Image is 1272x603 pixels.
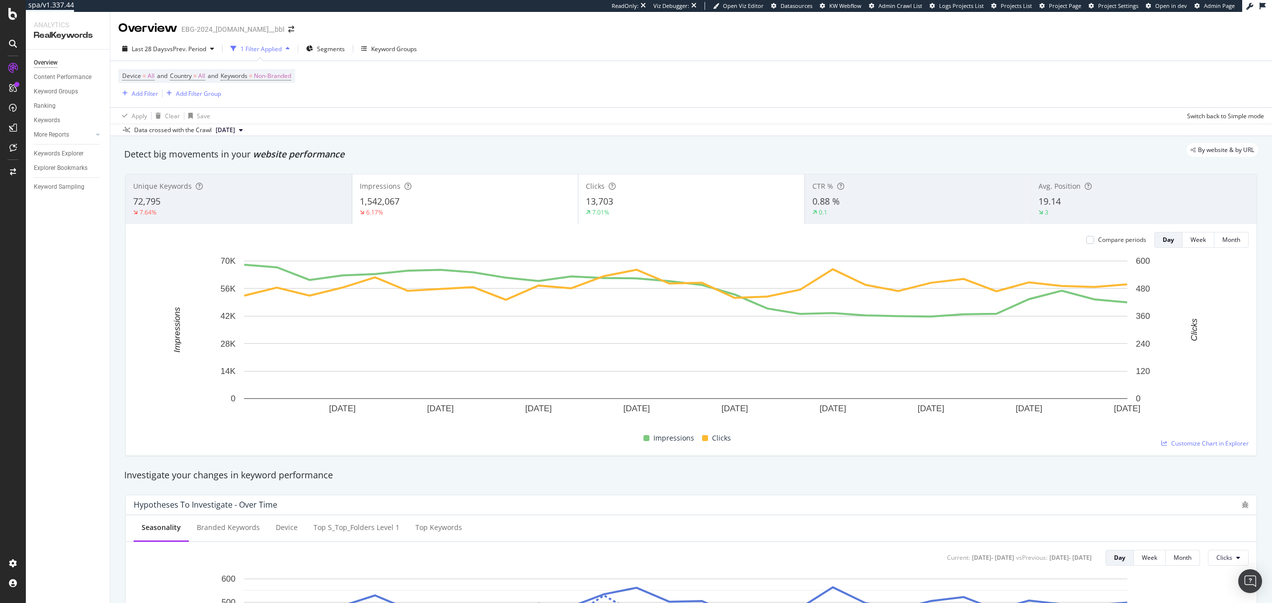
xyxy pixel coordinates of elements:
a: Admin Page [1194,2,1235,10]
button: Clear [152,108,180,124]
div: Keyword Groups [34,86,78,97]
text: [DATE] [1114,404,1141,413]
text: 600 [222,574,236,584]
span: Projects List [1001,2,1032,9]
div: Week [1191,235,1206,244]
div: Keywords [34,115,60,126]
div: Explorer Bookmarks [34,163,87,173]
div: bug [1242,501,1249,508]
text: [DATE] [329,404,356,413]
div: Analytics [34,20,102,30]
svg: A chart. [134,256,1238,428]
text: [DATE] [819,404,846,413]
div: Data crossed with the Crawl [134,126,212,135]
text: 240 [1136,339,1150,349]
a: Logs Projects List [930,2,984,10]
div: Keyword Sampling [34,182,84,192]
div: Overview [34,58,58,68]
text: Impressions [172,307,182,353]
div: Top s_Top_Folders Level 1 [314,523,399,532]
div: Top Keywords [415,523,462,532]
span: Open in dev [1155,2,1187,9]
div: 3 [1045,208,1048,217]
a: Admin Crawl List [869,2,922,10]
text: Clicks [1190,318,1199,341]
div: Add Filter Group [176,89,221,98]
button: Add Filter [118,87,158,99]
a: Keywords [34,115,103,126]
button: 1 Filter Applied [227,41,294,57]
text: 14K [221,367,236,376]
div: Day [1163,235,1174,244]
span: All [198,69,205,83]
a: Ranking [34,101,103,111]
span: Segments [317,45,345,53]
div: Branded Keywords [197,523,260,532]
div: Week [1142,553,1157,562]
div: Seasonality [142,523,181,532]
span: vs Prev. Period [167,45,206,53]
span: Clicks [1216,553,1232,562]
span: and [157,72,167,80]
div: More Reports [34,130,69,140]
span: Unique Keywords [133,181,192,191]
button: [DATE] [212,124,247,136]
text: [DATE] [1016,404,1042,413]
text: 0 [1136,394,1140,403]
div: Day [1114,553,1125,562]
span: Impressions [653,432,694,444]
button: Segments [302,41,349,57]
a: Projects List [991,2,1032,10]
a: Explorer Bookmarks [34,163,103,173]
div: [DATE] - [DATE] [1049,553,1092,562]
text: 120 [1136,367,1150,376]
a: Keyword Sampling [34,182,103,192]
span: = [249,72,252,80]
div: RealKeywords [34,30,102,41]
span: Last 28 Days [132,45,167,53]
div: Month [1174,553,1192,562]
div: Ranking [34,101,56,111]
div: Compare periods [1098,235,1146,244]
div: Add Filter [132,89,158,98]
div: Save [197,112,210,120]
button: Day [1106,550,1134,566]
span: Customize Chart in Explorer [1171,439,1249,448]
div: arrow-right-arrow-left [288,26,294,33]
button: Apply [118,108,147,124]
text: [DATE] [721,404,748,413]
span: 2025 Jun. 12th [216,126,235,135]
span: Open Viz Editor [723,2,764,9]
span: 19.14 [1038,195,1061,207]
span: 72,795 [133,195,160,207]
span: Logs Projects List [939,2,984,9]
span: and [208,72,218,80]
div: Overview [118,20,177,37]
div: Viz Debugger: [653,2,689,10]
a: Keyword Groups [34,86,103,97]
span: Avg. Position [1038,181,1081,191]
button: Month [1214,232,1249,248]
span: Clicks [712,432,731,444]
a: Project Page [1039,2,1081,10]
div: Content Performance [34,72,91,82]
a: Overview [34,58,103,68]
text: 42K [221,311,236,321]
text: [DATE] [624,404,650,413]
div: 1 Filter Applied [240,45,282,53]
span: Impressions [360,181,400,191]
span: Project Settings [1098,2,1138,9]
div: Investigate your changes in keyword performance [124,469,1258,482]
span: All [148,69,155,83]
span: 1,542,067 [360,195,399,207]
text: 28K [221,339,236,349]
span: = [193,72,197,80]
text: 70K [221,256,236,266]
div: EBG-2024_[DOMAIN_NAME]__bbl [181,24,284,34]
span: KW Webflow [829,2,862,9]
div: Open Intercom Messenger [1238,569,1262,593]
div: Current: [947,553,970,562]
button: Day [1154,232,1183,248]
div: Hypotheses to Investigate - Over Time [134,500,277,510]
span: Device [122,72,141,80]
